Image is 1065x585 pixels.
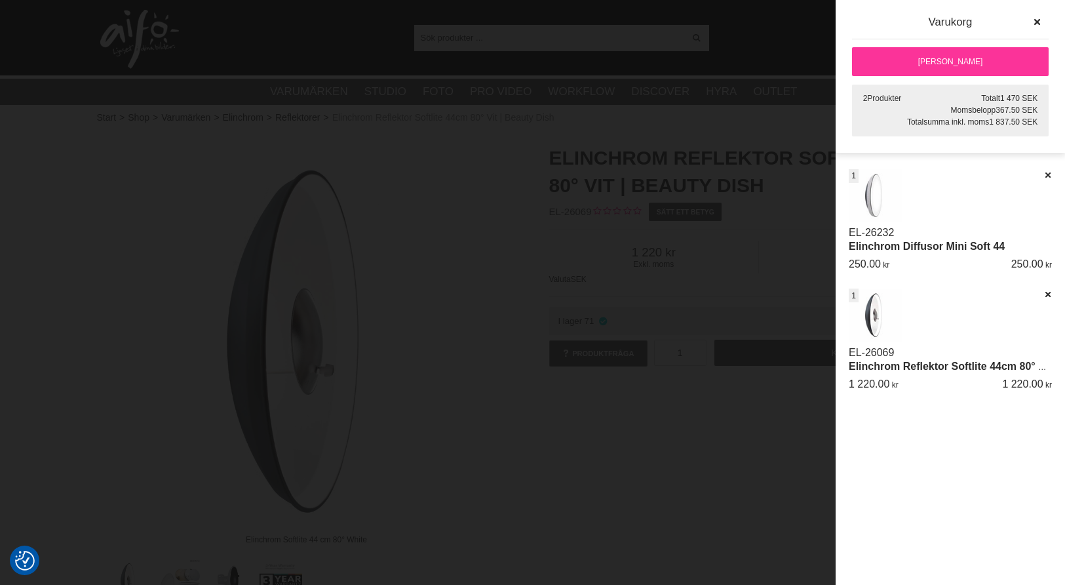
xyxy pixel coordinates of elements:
a: EL-26232 [849,227,894,238]
span: Totalsumma inkl. moms [907,117,989,127]
button: Samtyckesinställningar [15,549,35,573]
a: [PERSON_NAME] [852,47,1049,76]
span: Produkter [867,94,901,103]
a: Elinchrom Diffusor Mini Soft 44 [849,241,1005,252]
span: Varukorg [929,16,973,28]
span: 1 470 SEK [1000,94,1037,103]
span: 1 220.00 [1002,378,1043,390]
span: Momsbelopp [951,106,996,115]
span: Totalt [981,94,1000,103]
span: 1 [851,170,856,182]
span: 1 [851,290,856,302]
img: Elinchrom Diffusor Mini Soft 44 [849,169,902,222]
img: Revisit consent button [15,551,35,571]
a: EL-26069 [849,347,894,358]
span: 1 837.50 SEK [989,117,1037,127]
span: 1 220.00 [849,378,889,390]
span: 367.50 SEK [996,106,1037,115]
span: 250.00 [1011,258,1043,270]
span: 2 [863,94,868,103]
img: Elinchrom Reflektor Softlite 44cm 80° Vit | Beauty Dish [849,289,902,342]
span: 250.00 [849,258,881,270]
